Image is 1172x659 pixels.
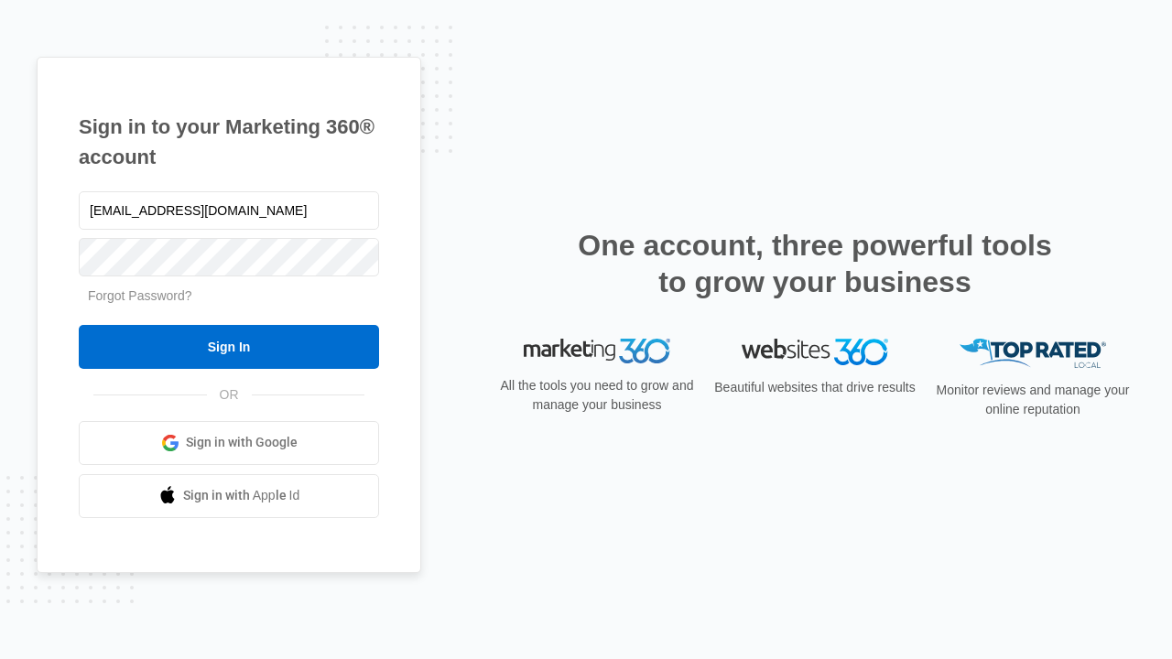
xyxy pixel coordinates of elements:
[494,376,700,415] p: All the tools you need to grow and manage your business
[712,378,917,397] p: Beautiful websites that drive results
[79,112,379,172] h1: Sign in to your Marketing 360® account
[79,474,379,518] a: Sign in with Apple Id
[960,339,1106,369] img: Top Rated Local
[183,486,300,505] span: Sign in with Apple Id
[79,325,379,369] input: Sign In
[524,339,670,364] img: Marketing 360
[742,339,888,365] img: Websites 360
[572,227,1058,300] h2: One account, three powerful tools to grow your business
[79,191,379,230] input: Email
[88,288,192,303] a: Forgot Password?
[207,385,252,405] span: OR
[930,381,1135,419] p: Monitor reviews and manage your online reputation
[186,433,298,452] span: Sign in with Google
[79,421,379,465] a: Sign in with Google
